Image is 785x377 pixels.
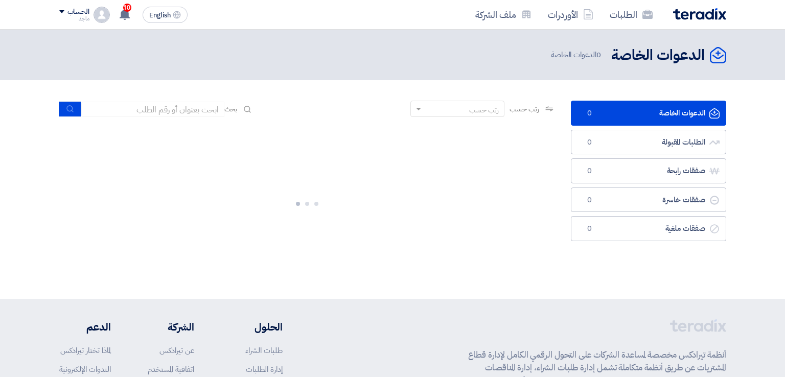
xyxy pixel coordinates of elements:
[141,319,194,335] li: الشركة
[584,166,596,176] span: 0
[123,4,131,12] span: 10
[571,130,726,155] a: الطلبات المقبولة0
[94,7,110,23] img: profile_test.png
[602,3,661,27] a: الطلبات
[81,102,224,117] input: ابحث بعنوان أو رقم الطلب
[469,105,499,115] div: رتب حسب
[59,364,111,375] a: الندوات الإلكترونية
[59,319,111,335] li: الدعم
[149,12,171,19] span: English
[540,3,602,27] a: الأوردرات
[584,195,596,205] span: 0
[224,104,238,114] span: بحث
[510,104,539,114] span: رتب حسب
[571,101,726,126] a: الدعوات الخاصة0
[60,345,111,356] a: لماذا تختار تيرادكس
[571,158,726,183] a: صفقات رابحة0
[584,224,596,234] span: 0
[148,364,194,375] a: اتفاقية المستخدم
[67,8,89,16] div: الحساب
[596,49,601,60] span: 0
[59,16,89,21] div: ماجد
[584,137,596,148] span: 0
[245,345,283,356] a: طلبات الشراء
[611,45,705,65] h2: الدعوات الخاصة
[673,8,726,20] img: Teradix logo
[571,216,726,241] a: صفقات ملغية0
[467,3,540,27] a: ملف الشركة
[225,319,283,335] li: الحلول
[584,108,596,119] span: 0
[571,187,726,213] a: صفقات خاسرة0
[159,345,194,356] a: عن تيرادكس
[143,7,188,23] button: English
[551,49,603,61] span: الدعوات الخاصة
[246,364,283,375] a: إدارة الطلبات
